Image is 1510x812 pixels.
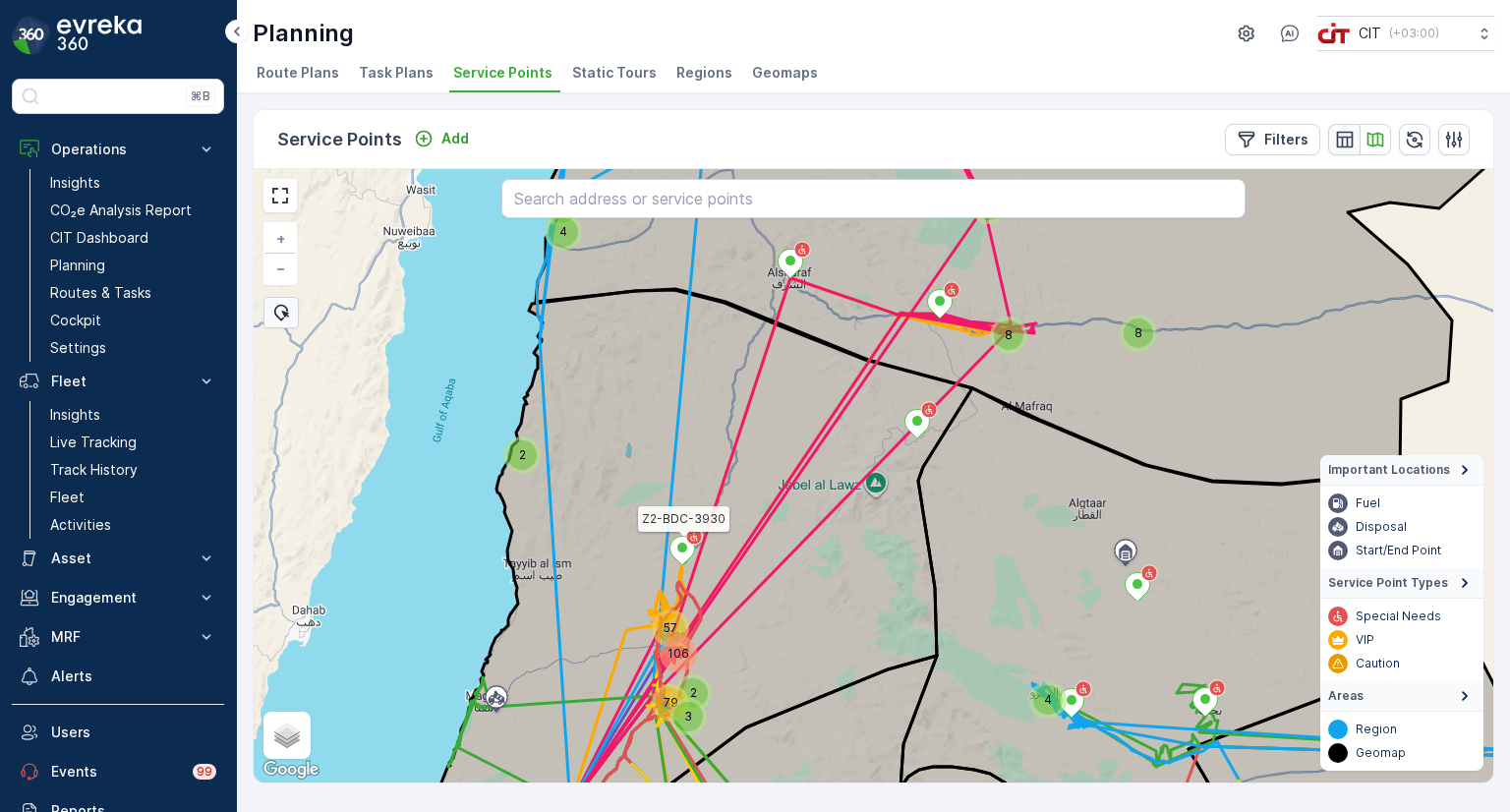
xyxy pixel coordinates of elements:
[191,88,210,104] p: ⌘B
[1356,632,1374,648] p: VIP
[1320,568,1483,599] summary: Service Point Types
[51,667,216,686] p: Alerts
[259,757,323,783] a: Open this area in Google Maps (opens a new window)
[51,372,185,391] p: Fleet
[12,130,224,169] button: Operations
[1356,722,1397,737] p: Region
[1356,543,1441,558] p: Start/End Point
[1317,23,1351,44] img: cit-logo_pOk6rL0.png
[257,63,339,83] span: Route Plans
[507,440,519,452] div: 2
[50,228,148,248] p: CIT Dashboard
[51,588,185,608] p: Engagement
[57,16,142,55] img: logo_dark-DEwI_e13.png
[994,320,1023,350] div: 8
[664,639,675,651] div: 106
[656,613,668,625] div: 57
[1033,685,1063,715] div: 4
[42,456,224,484] a: Track History
[42,429,224,456] a: Live Tracking
[265,181,295,210] a: View Fullscreen
[50,405,100,425] p: Insights
[42,197,224,224] a: CO₂e Analysis Report
[253,18,354,49] p: Planning
[50,488,85,507] p: Fleet
[673,702,685,714] div: 3
[42,307,224,334] a: Cockpit
[42,334,224,362] a: Settings
[50,433,137,452] p: Live Tracking
[359,63,434,83] span: Task Plans
[197,764,212,780] p: 99
[51,140,185,159] p: Operations
[42,169,224,197] a: Insights
[1317,16,1494,51] button: CIT(+03:00)
[12,752,224,791] a: Events99
[1356,609,1441,624] p: Special Needs
[1033,685,1045,697] div: 4
[276,230,285,247] span: +
[1328,462,1450,478] span: Important Locations
[664,639,693,668] div: 106
[678,678,690,690] div: 2
[42,484,224,511] a: Fleet
[12,617,224,657] button: MRF
[1356,495,1380,511] p: Fuel
[12,539,224,578] button: Asset
[549,217,560,229] div: 4
[50,515,111,535] p: Activities
[50,173,100,193] p: Insights
[42,224,224,252] a: CIT Dashboard
[50,201,192,220] p: CO₂e Analysis Report
[994,320,1006,332] div: 8
[51,627,185,647] p: MRF
[673,702,703,731] div: 3
[1124,319,1135,330] div: 8
[1264,130,1308,149] p: Filters
[1124,319,1153,348] div: 8
[676,63,732,83] span: Regions
[12,362,224,401] button: Fleet
[1320,455,1483,486] summary: Important Locations
[453,63,552,83] span: Service Points
[752,63,818,83] span: Geomaps
[263,297,299,328] div: Bulk Select
[42,401,224,429] a: Insights
[1320,681,1483,712] summary: Areas
[406,127,477,150] button: Add
[276,260,286,276] span: −
[51,549,185,568] p: Asset
[12,713,224,752] a: Users
[51,723,216,742] p: Users
[12,657,224,696] a: Alerts
[1359,24,1381,43] p: CIT
[42,511,224,539] a: Activities
[265,714,309,757] a: Layers
[1328,575,1448,591] span: Service Point Types
[656,688,685,718] div: 79
[656,613,685,643] div: 57
[1356,656,1400,671] p: Caution
[42,279,224,307] a: Routes & Tasks
[1225,124,1320,155] button: Filters
[259,757,323,783] img: Google
[1328,688,1364,704] span: Areas
[12,16,51,55] img: logo
[50,338,106,358] p: Settings
[501,179,1246,218] input: Search address or service points
[50,460,138,480] p: Track History
[50,283,151,303] p: Routes & Tasks
[50,256,105,275] p: Planning
[678,678,708,708] div: 2
[549,217,578,247] div: 4
[572,63,657,83] span: Static Tours
[265,254,295,283] a: Zoom Out
[265,224,295,254] a: Zoom In
[50,311,101,330] p: Cockpit
[1356,745,1406,761] p: Geomap
[51,762,181,782] p: Events
[1356,519,1407,535] p: Disposal
[441,129,469,148] p: Add
[12,578,224,617] button: Engagement
[1389,26,1439,41] p: ( +03:00 )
